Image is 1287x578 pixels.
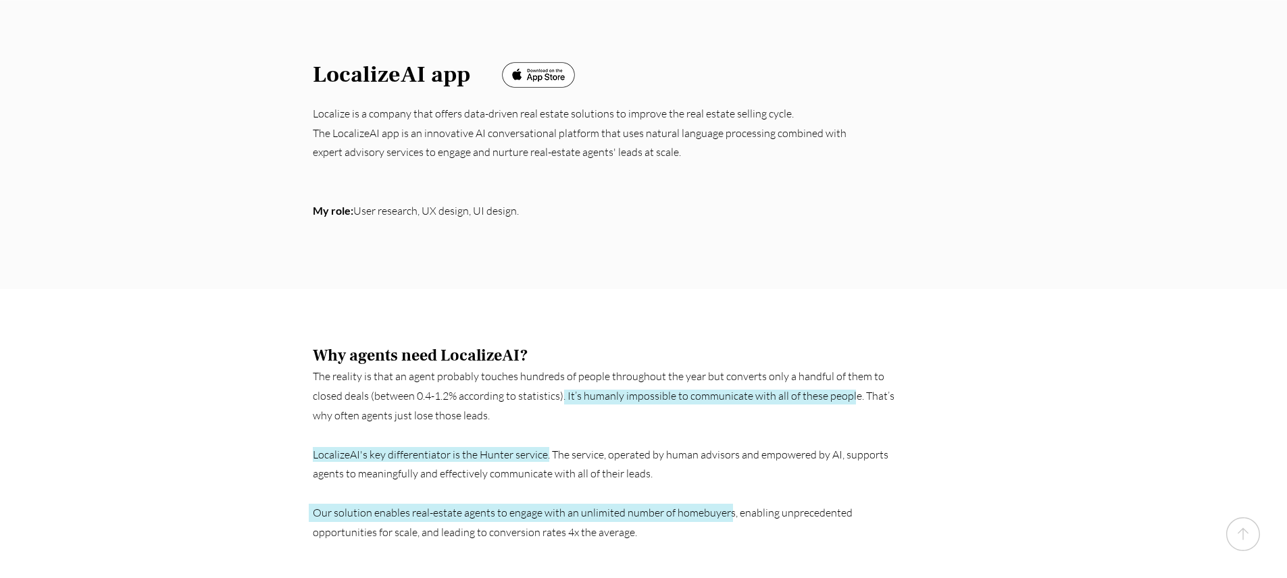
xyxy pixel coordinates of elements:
span: Why agents need LocalizeAI? [313,345,528,366]
p: User research, UX design, UI design. [313,201,861,221]
p: Localize is a company that offers data-driven real estate solutions to improve the real estate se... [313,104,861,124]
p: LocalizeAI's key differentiator is the Hunter service. The service, operated by human advisors an... [313,445,901,484]
img: localizeai [502,62,575,88]
p: Our solution enables real-estate agents to engage with an unlimited number of homebuyers, enablin... [313,503,901,542]
svg: up [1226,517,1260,551]
span: LocalizeAI app [313,59,470,89]
a: The LocalizeAI app is an innovative AI conversational platform that uses natural language process... [313,126,847,159]
p: The reality is that an agent probably touches hundreds of people throughout the year but converts... [313,367,901,425]
span: My role: [313,204,353,217]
